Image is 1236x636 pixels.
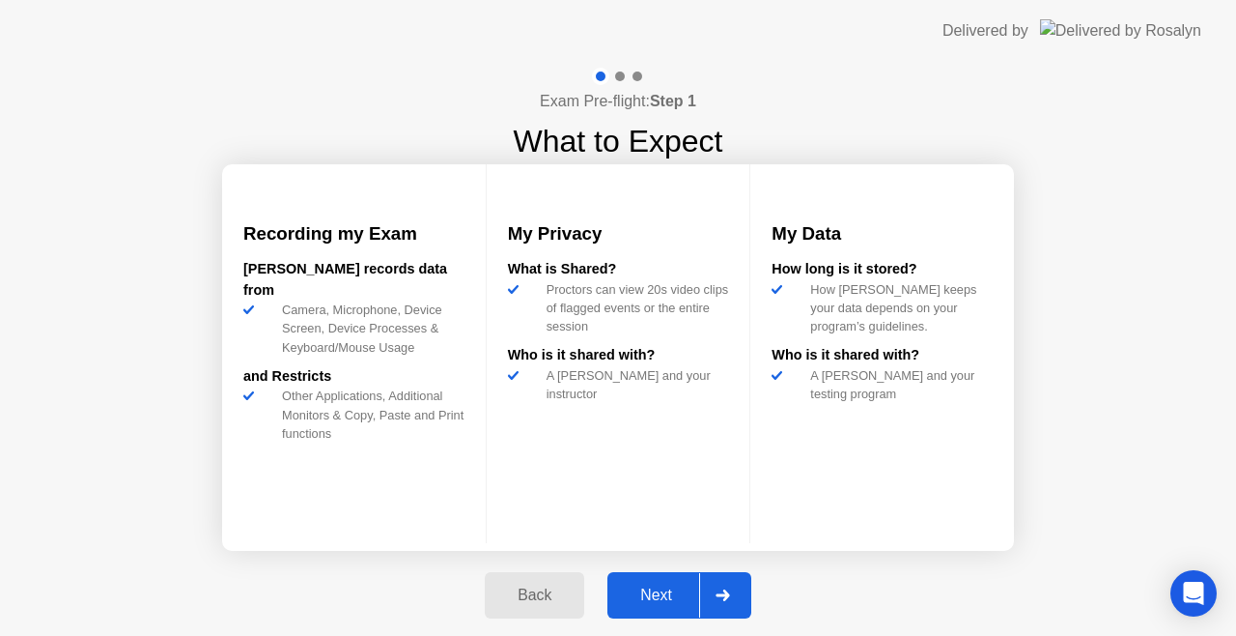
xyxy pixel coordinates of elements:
div: Who is it shared with? [772,345,993,366]
button: Back [485,572,584,619]
h3: Recording my Exam [243,220,464,247]
div: How long is it stored? [772,259,993,280]
img: Delivered by Rosalyn [1040,19,1201,42]
div: Proctors can view 20s video clips of flagged events or the entire session [539,280,729,336]
div: A [PERSON_NAME] and your testing program [802,366,993,403]
div: How [PERSON_NAME] keeps your data depends on your program’s guidelines. [802,280,993,336]
h3: My Privacy [508,220,729,247]
div: What is Shared? [508,259,729,280]
div: Back [491,587,578,604]
div: Camera, Microphone, Device Screen, Device Processes & Keyboard/Mouse Usage [274,301,464,357]
div: Open Intercom Messenger [1170,570,1217,617]
div: [PERSON_NAME] records data from [243,259,464,301]
h4: Exam Pre-flight: [540,90,696,113]
h1: What to Expect [514,118,723,164]
b: Step 1 [650,93,696,109]
h3: My Data [772,220,993,247]
div: Next [613,587,699,604]
button: Next [607,572,751,619]
div: Other Applications, Additional Monitors & Copy, Paste and Print functions [274,387,464,443]
div: Delivered by [942,19,1028,43]
div: and Restricts [243,366,464,388]
div: A [PERSON_NAME] and your instructor [539,366,729,403]
div: Who is it shared with? [508,345,729,366]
